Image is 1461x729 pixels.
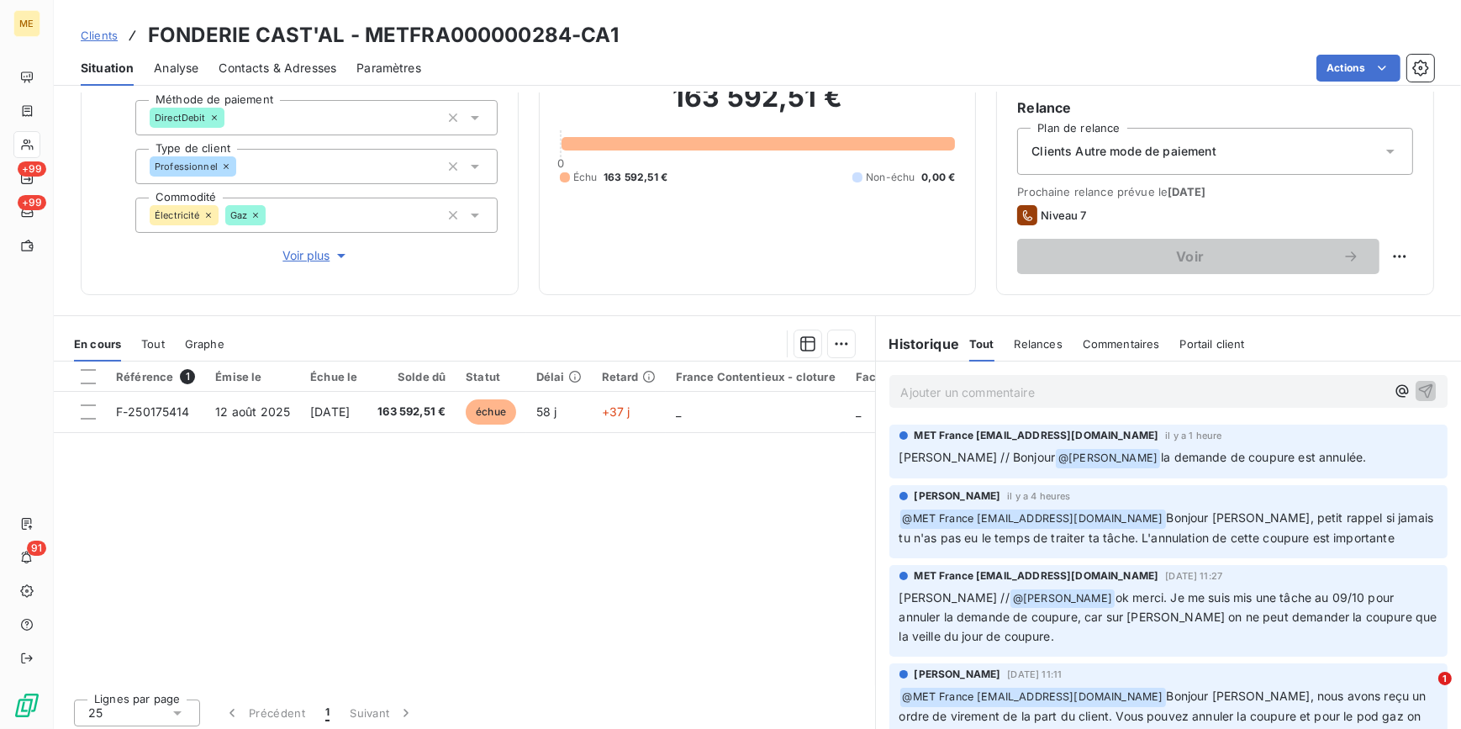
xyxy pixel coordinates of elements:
span: 0 [557,156,564,170]
div: Retard [602,370,656,383]
span: [DATE] 11:27 [1165,571,1222,581]
h6: Relance [1017,98,1413,118]
input: Ajouter une valeur [224,110,238,125]
div: Émise le [215,370,290,383]
span: échue [466,399,516,425]
span: MET France [EMAIL_ADDRESS][DOMAIN_NAME] [915,568,1159,584]
span: +37 j [602,404,630,419]
button: Actions [1316,55,1400,82]
span: Niveau 7 [1041,209,1086,222]
span: @ [PERSON_NAME] [1010,589,1115,609]
span: @ [PERSON_NAME] [1056,449,1160,468]
input: Ajouter une valeur [266,208,279,223]
span: Voir plus [282,247,350,264]
span: Portail client [1180,337,1245,351]
span: 163 592,51 € [604,170,667,185]
span: 1 [1438,672,1452,685]
div: France Contentieux - cloture [676,370,836,383]
span: Tout [141,337,165,351]
span: +99 [18,161,46,177]
span: Bonjour [PERSON_NAME], petit rappel si jamais tu n'as pas eu le temps de traiter ta tâche. L'annu... [899,510,1437,545]
span: @ MET France [EMAIL_ADDRESS][DOMAIN_NAME] [900,688,1166,707]
span: [PERSON_NAME] [915,489,1001,504]
div: Solde dû [377,370,446,383]
span: Non-échu [866,170,915,185]
input: Ajouter une valeur [236,159,250,174]
h2: 163 592,51 € [560,81,956,131]
span: Gaz [230,210,247,220]
div: Statut [466,370,516,383]
span: Contacts & Adresses [219,60,336,77]
iframe: Intercom live chat [1404,672,1444,712]
span: [PERSON_NAME] // Bonjour [899,450,1056,464]
span: 12 août 2025 [215,404,290,419]
div: Facture / Echéancier [856,370,971,383]
img: Logo LeanPay [13,692,40,719]
span: MET France [EMAIL_ADDRESS][DOMAIN_NAME] [915,428,1159,443]
span: 58 j [536,404,557,419]
span: [DATE] 11:11 [1007,669,1062,679]
span: 1 [325,705,330,721]
span: [PERSON_NAME] [915,667,1001,682]
button: Voir plus [135,246,498,265]
span: Relances [1015,337,1063,351]
span: DirectDebit [155,113,206,123]
span: En cours [74,337,121,351]
span: il y a 4 heures [1007,491,1070,501]
button: Voir [1017,239,1379,274]
h3: FONDERIE CAST'AL - METFRA000000284-CA1 [148,20,619,50]
span: [PERSON_NAME] // [899,590,1010,605]
a: Clients [81,27,118,44]
span: F-250175414 [116,404,190,419]
span: 0,00 € [921,170,955,185]
span: @ MET France [EMAIL_ADDRESS][DOMAIN_NAME] [900,510,1166,529]
span: Prochaine relance prévue le [1017,185,1413,198]
div: Échue le [310,370,357,383]
div: Délai [536,370,582,383]
span: Voir [1037,250,1342,263]
span: Graphe [185,337,224,351]
span: +99 [18,195,46,210]
span: 163 592,51 € [377,404,446,420]
span: _ [676,404,681,419]
span: Commentaires [1083,337,1160,351]
span: Professionnel [155,161,218,172]
span: ok merci. Je me suis mis une tâche au 09/10 pour annuler la demande de coupure, car sur [PERSON_N... [899,590,1441,644]
span: [DATE] [1168,185,1205,198]
span: Échu [573,170,598,185]
span: Tout [969,337,994,351]
span: la demande de coupure est annulée. [1161,450,1366,464]
span: il y a 1 heure [1165,431,1221,441]
span: 1 [180,369,195,384]
span: Clients Autre mode de paiement [1031,143,1216,160]
span: 91 [27,541,46,556]
span: Paramètres [356,60,421,77]
span: Situation [81,60,134,77]
div: ME [13,10,40,37]
span: Électricité [155,210,200,220]
span: 25 [88,705,103,721]
span: [DATE] [310,404,350,419]
span: Analyse [154,60,198,77]
span: Clients [81,29,118,42]
h6: Historique [876,334,960,354]
span: _ [856,404,861,419]
div: Référence [116,369,195,384]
